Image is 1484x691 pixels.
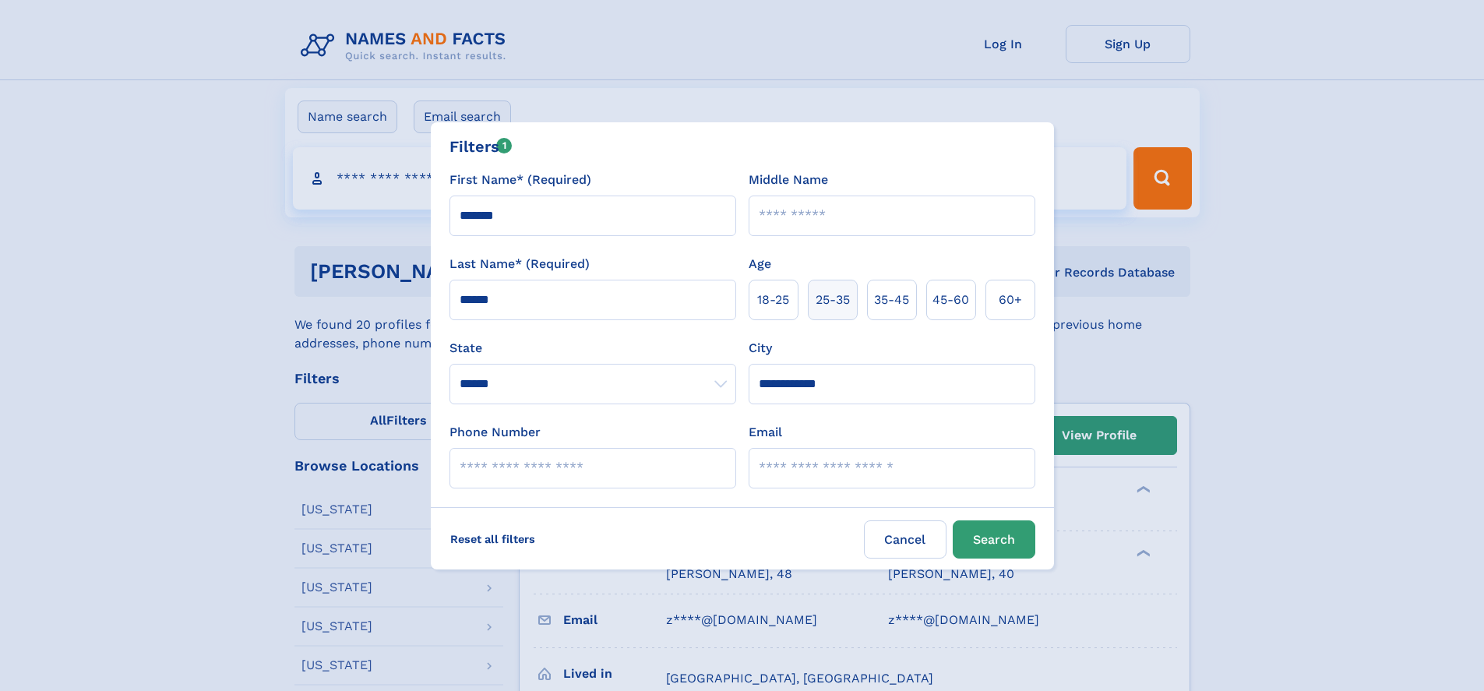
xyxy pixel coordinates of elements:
span: 35‑45 [874,291,909,309]
label: First Name* (Required) [449,171,591,189]
label: City [749,339,772,358]
label: Cancel [864,520,946,559]
label: Email [749,423,782,442]
label: Middle Name [749,171,828,189]
label: Last Name* (Required) [449,255,590,273]
label: Reset all filters [440,520,545,558]
label: Age [749,255,771,273]
label: Phone Number [449,423,541,442]
span: 25‑35 [816,291,850,309]
span: 45‑60 [932,291,969,309]
div: Filters [449,135,513,158]
span: 60+ [999,291,1022,309]
label: State [449,339,736,358]
button: Search [953,520,1035,559]
span: 18‑25 [757,291,789,309]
